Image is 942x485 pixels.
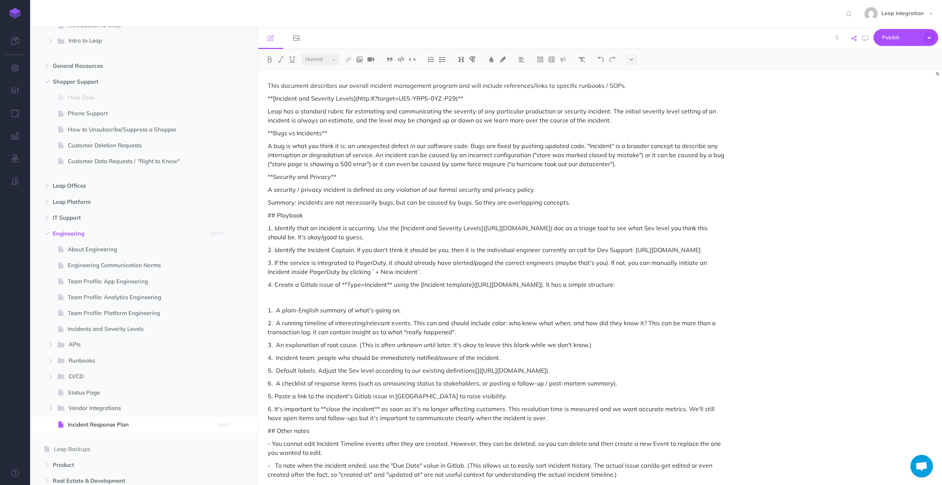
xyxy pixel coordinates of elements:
p: 2. A running timeline of interesting/relevant events. This can and should include color: who knew... [268,318,728,337]
span: How to Unsubscribe/Suppress a Shopper [68,125,213,134]
p: 2. Identify the Incident Captain. If you don't think it should be you, then it is the individual ... [268,245,728,254]
img: Bold button [266,57,273,63]
img: Text color button [488,57,495,63]
img: Ordered list button [428,57,434,63]
span: Incident Response Plan [68,420,213,429]
p: **Security and Privacy** [268,172,728,181]
span: Phone Support [68,109,213,118]
span: Team Profile: App Engineering [68,277,213,286]
span: Team Profile: Platform Engineering [68,309,213,318]
span: APIs [69,340,201,350]
img: Undo [598,57,604,63]
p: - To note when the incident ended, use the "Due Date" value in Gitlab. (This allows us to easily ... [268,461,728,479]
p: ## Other notes [268,426,728,435]
p: This document describes our overall incident management program and will include references/links... [268,81,728,90]
span: Status Page [68,388,213,397]
span: Customer Deletion Requests [68,141,213,150]
p: ## Playbook [268,211,728,220]
img: Add image button [356,57,363,63]
span: Shopper Support [53,77,203,86]
img: Underline button [289,57,296,63]
p: 3. If the service is integrated to PagerDuty, it should already have alerted/paged the correct en... [268,258,728,276]
img: d5e36ae4d02c354865c55df859ede724.jpg [864,7,878,20]
p: 6. A checklist of response items (such as announcing status to stakeholders, or posting a follow-... [268,379,728,388]
p: Leap has a standard rubric for estimating and communicating the severity of any particular produc... [268,107,728,125]
small: DRAFT [218,422,231,427]
span: IT Support [53,213,203,222]
p: A security / privacy incident is defined as any violation of our formal security and privacy policy. [268,185,728,194]
p: 5. Default labels. Adjust the Sev level according to our existing definitions[]([URL][DOMAIN_NAME]). [268,366,728,375]
small: DRAFT [210,231,224,236]
p: **[Incident and Severity Levels](http:#?target=UE5-YRP5-0YZ-P29)** [268,94,728,103]
img: Redo [609,57,616,63]
span: Publish [882,32,920,43]
img: Headings dropdown button [458,57,465,63]
span: Incidents and Severity Levels [68,324,213,334]
span: Vendor Integrations [69,404,201,413]
span: Leap Platform [53,197,203,207]
img: Alignment dropdown menu button [518,57,525,63]
img: Callout dropdown menu button [559,57,566,63]
img: Link button [345,57,352,63]
img: Inline code button [409,57,416,62]
img: Clear styles button [578,57,585,63]
span: Team Profile: Analytics Engineering [68,293,213,302]
p: 4. Incident team: people who should be immediately notified/aware of the incident. [268,353,728,362]
img: logo-mark.svg [9,8,21,18]
span: Leap Backups [54,445,213,454]
span: About Engineering [68,245,213,254]
span: Leap Integration [878,10,927,17]
button: Publish [873,29,938,46]
p: 3. An explanation of root cause. (This is often unknown until later; it's okay to leave this blan... [268,340,728,349]
p: - You cannot edit Incident Timeline events after they are created. However, they can be deleted, ... [268,439,728,457]
p: 4. Create a Gitlab issue of **Type=Incident** using the [Incident template]([URL][DOMAIN_NAME]). ... [268,280,728,289]
span: Customer Data Requests / "Right to Know" [68,157,213,166]
img: Italic button [277,57,284,63]
p: 1. Identify that an incident is occurring. Use the [Incident and Severity Levels]([URL][DOMAIN_NA... [268,223,728,242]
img: Blockquote button [386,57,393,63]
p: 5. Paste a link to the incident's Gitlab issue in [GEOGRAPHIC_DATA] to raise visibility. [268,392,728,401]
span: CI/CD [69,372,201,382]
p: Summary: incidents are not necessarily bugs, but can be caused by bugs. So they are overlapping c... [268,198,728,207]
span: Intro to Leap [69,36,201,46]
span: Help Desk [68,93,213,102]
p: 6. It's important to **close the incident** as soon as it's no longer affecting customers. This r... [268,404,728,422]
span: Runbooks [69,356,201,366]
div: Open chat [910,455,933,477]
img: Add video button [367,57,374,63]
p: A bug is what you think it is: an unexpected defect in our software code. Bugs are fixed by pushi... [268,141,728,168]
img: Create table button [548,57,555,63]
button: DRAFT [208,229,227,238]
img: Unordered list button [439,57,446,63]
img: Code block button [398,57,404,62]
button: DRAFT [215,421,234,429]
span: Engineering Communication Norms [68,261,213,270]
span: Engineering [53,229,203,238]
p: 1. A plain-English summary of what's going on. [268,306,728,315]
span: Leap Offices [53,181,203,190]
span: Product [53,461,203,470]
img: Text background color button [499,57,506,63]
img: Paragraph button [469,57,476,63]
span: General Resources [53,61,203,70]
p: **Bugs vs Incidents** [268,129,728,138]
